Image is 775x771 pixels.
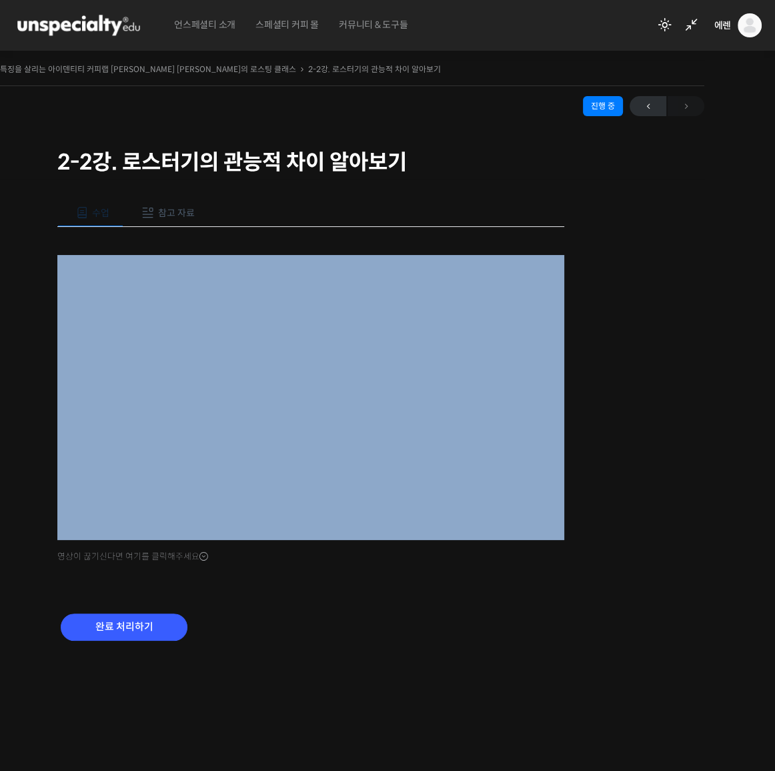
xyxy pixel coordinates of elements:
a: 설정 [172,423,256,457]
a: ←이전 [630,96,666,116]
a: 2-2강. 로스터기의 관능적 차이 알아보기 [308,64,441,74]
span: 수업 [92,207,109,219]
span: 영상이 끊기신다면 여기를 클릭해주세요 [57,551,208,562]
a: 대화 [88,423,172,457]
span: 홈 [42,443,50,454]
div: 진행 중 [583,96,623,116]
span: 대화 [122,444,138,455]
input: 완료 처리하기 [61,613,187,641]
a: 홈 [4,423,88,457]
span: 참고 자료 [158,207,195,219]
span: ← [630,97,666,115]
span: 에렌 [714,19,731,31]
h1: 2-2강. 로스터기의 관능적 차이 알아보기 [57,150,564,175]
span: 설정 [206,443,222,454]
